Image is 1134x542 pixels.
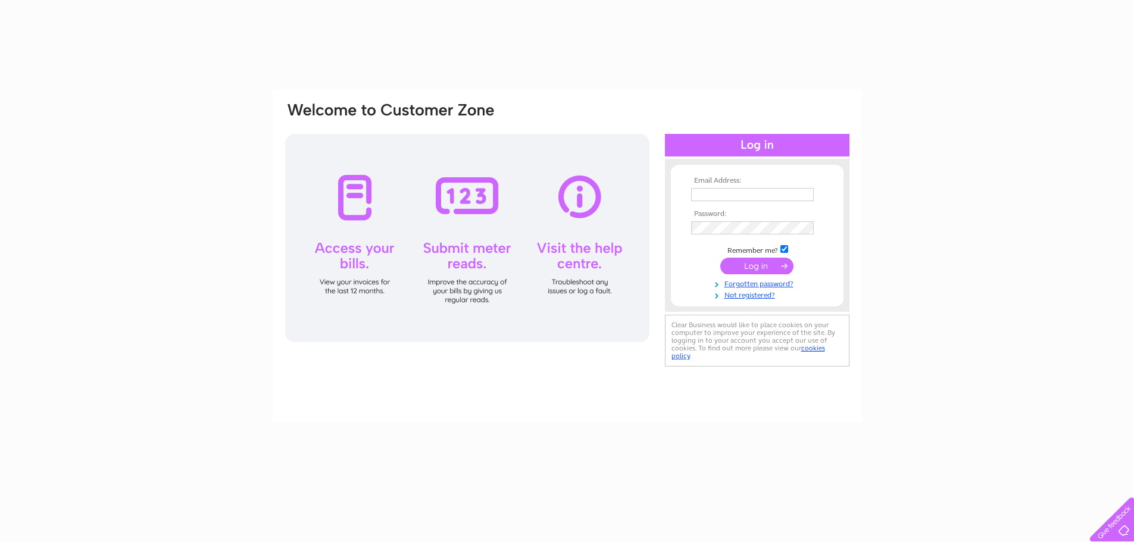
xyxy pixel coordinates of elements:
a: Forgotten password? [691,277,826,289]
th: Email Address: [688,177,826,185]
a: cookies policy [671,344,825,360]
td: Remember me? [688,243,826,255]
th: Password: [688,210,826,218]
input: Submit [720,258,794,274]
div: Clear Business would like to place cookies on your computer to improve your experience of the sit... [665,315,849,366]
a: Not registered? [691,289,826,300]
